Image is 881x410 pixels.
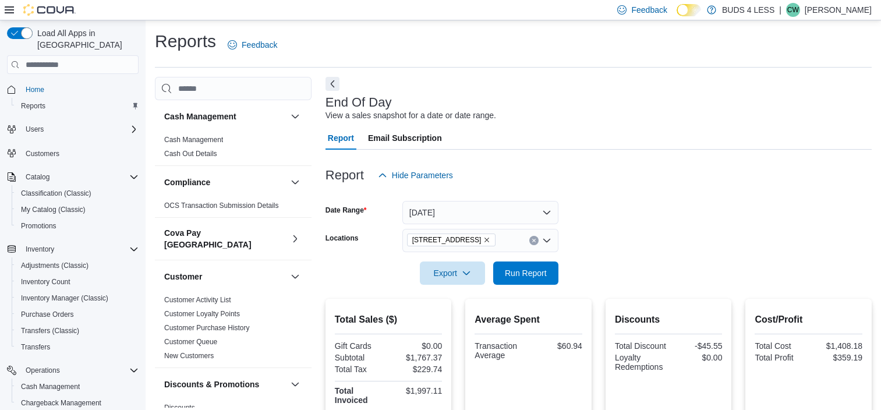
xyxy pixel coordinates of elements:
[391,353,442,362] div: $1,767.37
[21,261,89,270] span: Adjustments (Classic)
[811,341,862,351] div: $1,408.18
[16,99,50,113] a: Reports
[615,313,723,327] h2: Discounts
[16,396,106,410] a: Chargeback Management
[164,379,259,390] h3: Discounts & Promotions
[475,313,582,327] h2: Average Spent
[164,309,240,319] span: Customer Loyalty Points
[21,326,79,335] span: Transfers (Classic)
[325,234,359,243] label: Locations
[392,169,453,181] span: Hide Parameters
[16,291,139,305] span: Inventory Manager (Classic)
[325,96,392,109] h3: End Of Day
[21,342,50,352] span: Transfers
[155,293,312,367] div: Customer
[288,109,302,123] button: Cash Management
[164,136,223,144] a: Cash Management
[407,234,496,246] span: 2125 16th St E., Unit H3
[811,353,862,362] div: $359.19
[26,125,44,134] span: Users
[671,353,722,362] div: $0.00
[26,149,59,158] span: Customers
[325,168,364,182] h3: Report
[21,242,59,256] button: Inventory
[325,206,367,215] label: Date Range
[2,144,143,161] button: Customers
[2,241,143,257] button: Inventory
[164,310,240,318] a: Customer Loyalty Points
[12,290,143,306] button: Inventory Manager (Classic)
[164,337,217,347] span: Customer Queue
[164,227,286,250] button: Cova Pay [GEOGRAPHIC_DATA]
[26,245,54,254] span: Inventory
[223,33,282,56] a: Feedback
[391,365,442,374] div: $229.74
[26,172,49,182] span: Catalog
[16,186,96,200] a: Classification (Classic)
[21,170,54,184] button: Catalog
[16,275,139,289] span: Inventory Count
[335,341,386,351] div: Gift Cards
[288,270,302,284] button: Customer
[16,324,139,338] span: Transfers (Classic)
[155,133,312,165] div: Cash Management
[26,366,60,375] span: Operations
[755,313,862,327] h2: Cost/Profit
[722,3,774,17] p: BUDS 4 LESS
[787,3,799,17] span: CW
[164,351,214,360] span: New Customers
[493,261,558,285] button: Run Report
[21,310,74,319] span: Purchase Orders
[368,126,442,150] span: Email Subscription
[164,324,250,332] a: Customer Purchase History
[288,377,302,391] button: Discounts & Promotions
[12,98,143,114] button: Reports
[164,295,231,305] span: Customer Activity List
[16,340,55,354] a: Transfers
[16,307,79,321] a: Purchase Orders
[755,353,806,362] div: Total Profit
[164,135,223,144] span: Cash Management
[335,353,386,362] div: Subtotal
[805,3,872,17] p: [PERSON_NAME]
[21,147,64,161] a: Customers
[335,386,368,405] strong: Total Invoiced
[16,259,93,273] a: Adjustments (Classic)
[420,261,485,285] button: Export
[21,170,139,184] span: Catalog
[542,236,551,245] button: Open list of options
[155,30,216,53] h1: Reports
[21,398,101,408] span: Chargeback Management
[21,363,139,377] span: Operations
[21,363,65,377] button: Operations
[412,234,482,246] span: [STREET_ADDRESS]
[164,352,214,360] a: New Customers
[16,275,75,289] a: Inventory Count
[12,257,143,274] button: Adjustments (Classic)
[21,122,139,136] span: Users
[529,236,539,245] button: Clear input
[12,274,143,290] button: Inventory Count
[328,126,354,150] span: Report
[164,111,286,122] button: Cash Management
[391,386,442,395] div: $1,997.11
[164,202,279,210] a: OCS Transaction Submission Details
[288,175,302,189] button: Compliance
[16,203,90,217] a: My Catalog (Classic)
[21,221,56,231] span: Promotions
[242,39,277,51] span: Feedback
[325,77,339,91] button: Next
[505,267,547,279] span: Run Report
[12,218,143,234] button: Promotions
[26,85,44,94] span: Home
[16,186,139,200] span: Classification (Classic)
[21,101,45,111] span: Reports
[21,189,91,198] span: Classification (Classic)
[164,149,217,158] span: Cash Out Details
[164,338,217,346] a: Customer Queue
[427,261,478,285] span: Export
[12,339,143,355] button: Transfers
[164,176,286,188] button: Compliance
